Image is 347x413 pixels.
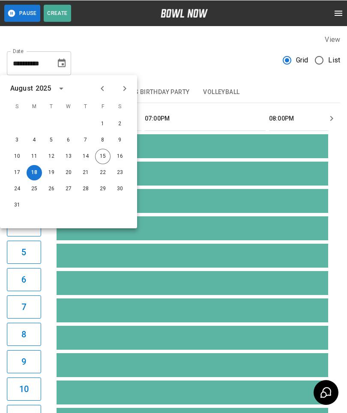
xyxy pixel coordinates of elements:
button: Aug 6, 2025 [61,132,76,147]
button: Aug 9, 2025 [112,132,128,147]
button: Aug 10, 2025 [9,148,25,164]
button: Kids Birthday Party [118,82,197,102]
label: View [325,35,340,43]
button: Aug 18, 2025 [27,165,42,180]
div: inventory tabs [7,82,340,102]
span: List [328,55,340,65]
button: Create [44,4,71,21]
button: Aug 22, 2025 [95,165,111,180]
button: Pause [4,4,40,21]
button: Next month [117,81,132,95]
button: Aug 19, 2025 [44,165,59,180]
button: Aug 20, 2025 [61,165,76,180]
button: Aug 11, 2025 [27,148,42,164]
button: 8 [7,322,41,345]
button: Aug 29, 2025 [95,181,111,196]
button: Aug 21, 2025 [78,165,93,180]
button: Aug 4, 2025 [27,132,42,147]
button: Aug 17, 2025 [9,165,25,180]
button: 7 [7,295,41,318]
span: T [78,98,93,115]
span: S [9,98,25,115]
span: F [95,98,111,115]
span: Grid [296,55,308,65]
h6: 10 [19,382,29,395]
button: 9 [7,350,41,373]
h6: 9 [21,354,26,368]
button: open drawer [330,4,347,21]
button: Aug 5, 2025 [44,132,59,147]
span: M [27,98,42,115]
img: logo [161,9,208,17]
span: W [61,98,76,115]
h6: 8 [21,327,26,341]
span: T [44,98,59,115]
button: Choose date, selected date is Aug 18, 2025 [53,54,70,71]
button: Aug 24, 2025 [9,181,25,196]
button: Aug 28, 2025 [78,181,93,196]
button: Aug 26, 2025 [44,181,59,196]
button: Previous month [95,81,110,95]
button: Aug 8, 2025 [95,132,111,147]
h6: 6 [21,272,26,286]
button: Aug 23, 2025 [112,165,128,180]
button: Aug 3, 2025 [9,132,25,147]
button: Aug 14, 2025 [78,148,93,164]
button: calendar view is open, switch to year view [54,81,69,95]
button: Aug 16, 2025 [112,148,128,164]
button: 5 [7,240,41,263]
button: Volleyball [196,82,246,102]
button: Aug 15, 2025 [95,148,111,164]
button: 6 [7,268,41,291]
div: 2025 [36,83,51,93]
button: Aug 13, 2025 [61,148,76,164]
span: S [112,98,128,115]
h6: 7 [21,300,26,313]
button: 10 [7,377,41,400]
button: Aug 1, 2025 [95,116,111,131]
button: Aug 12, 2025 [44,148,59,164]
div: August [10,83,33,93]
button: Aug 31, 2025 [9,197,25,212]
button: Aug 7, 2025 [78,132,93,147]
button: Aug 30, 2025 [112,181,128,196]
button: Aug 25, 2025 [27,181,42,196]
h6: 5 [21,245,26,259]
button: Aug 27, 2025 [61,181,76,196]
button: Aug 2, 2025 [112,116,128,131]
